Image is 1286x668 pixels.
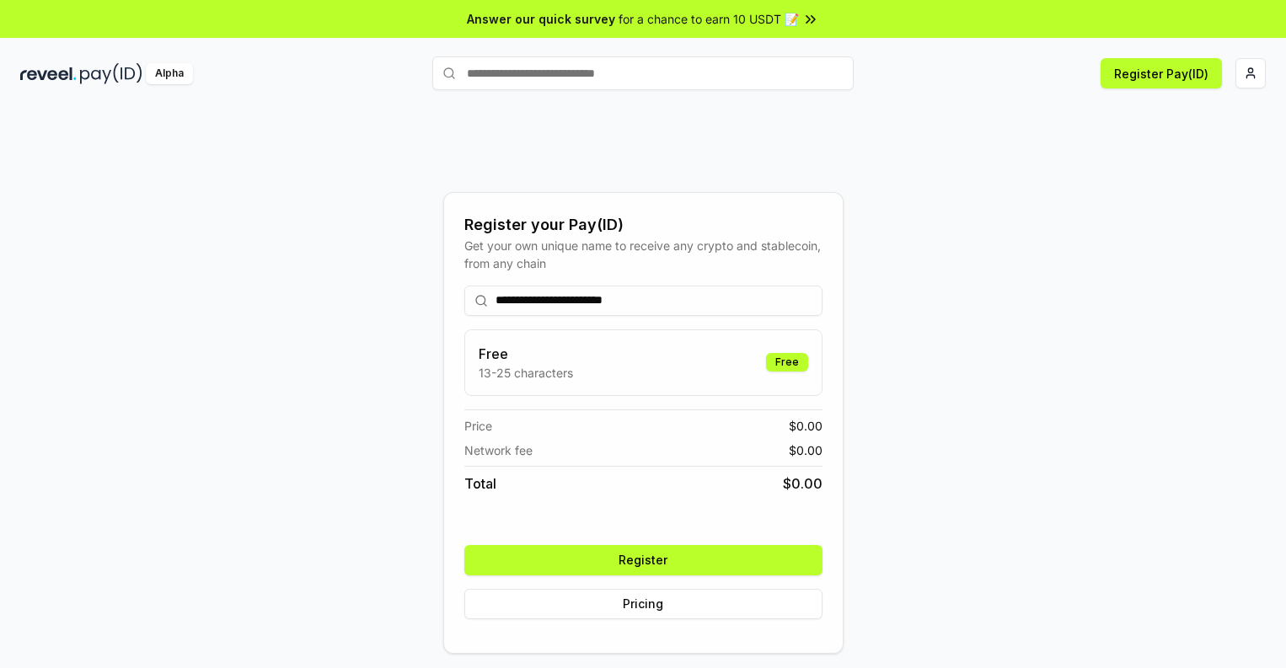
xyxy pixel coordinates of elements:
[467,10,615,28] span: Answer our quick survey
[146,63,193,84] div: Alpha
[80,63,142,84] img: pay_id
[464,589,823,619] button: Pricing
[789,441,823,459] span: $ 0.00
[783,473,823,494] span: $ 0.00
[766,353,808,371] div: Free
[789,417,823,435] span: $ 0.00
[464,417,492,435] span: Price
[1101,58,1222,88] button: Register Pay(ID)
[479,344,573,364] h3: Free
[464,545,823,575] button: Register
[464,213,823,237] div: Register your Pay(ID)
[479,364,573,382] p: 13-25 characters
[464,473,496,494] span: Total
[464,441,533,459] span: Network fee
[464,237,823,272] div: Get your own unique name to receive any crypto and stablecoin, from any chain
[619,10,799,28] span: for a chance to earn 10 USDT 📝
[20,63,77,84] img: reveel_dark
